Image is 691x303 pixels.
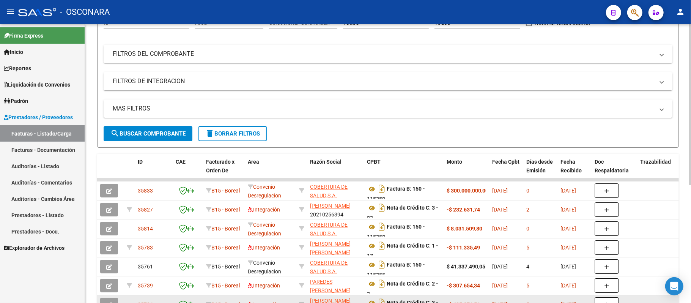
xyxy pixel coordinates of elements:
[4,113,73,122] span: Prestadores / Proveedores
[248,245,280,251] span: Integración
[205,129,214,138] mat-icon: delete
[367,281,438,297] strong: Nota de Crédito C: 2 - 3
[377,259,387,271] i: Descargar documento
[447,188,488,194] strong: $ 300.000.000,00
[595,159,629,174] span: Doc Respaldatoria
[4,32,43,40] span: Firma Express
[104,126,192,141] button: Buscar Comprobante
[526,282,529,289] span: 5
[4,97,28,105] span: Padrón
[310,184,348,199] span: COBERTURA DE SALUD S.A.
[104,99,672,118] mat-expansion-panel-header: MAS FILTROS
[560,188,576,194] span: [DATE]
[138,282,153,289] span: 35739
[526,226,529,232] span: 0
[138,188,153,194] span: 35833
[557,154,592,187] datatable-header-cell: Fecha Recibido
[526,188,529,194] span: 0
[110,130,186,137] span: Buscar Comprobante
[447,226,482,232] strong: $ 8.031.509,80
[492,282,508,289] span: [DATE]
[310,221,361,237] div: 30707761896
[4,80,70,89] span: Liquidación de Convenios
[364,154,444,187] datatable-header-cell: CPBT
[310,279,351,294] span: PAREDES [PERSON_NAME]
[138,159,143,165] span: ID
[526,159,553,174] span: Días desde Emisión
[447,159,462,165] span: Monto
[248,282,280,289] span: Integración
[523,154,557,187] datatable-header-cell: Días desde Emisión
[176,159,186,165] span: CAE
[310,278,361,294] div: 27274905641
[367,224,425,240] strong: Factura B: 150 - 115258
[560,207,576,213] span: [DATE]
[377,183,387,195] i: Descargar documento
[526,264,529,270] span: 4
[447,207,480,213] strong: -$ 232.631,74
[4,48,23,56] span: Inicio
[245,154,296,187] datatable-header-cell: Area
[526,245,529,251] span: 5
[198,126,267,141] button: Borrar Filtros
[138,207,153,213] span: 35827
[60,4,110,21] span: - OSCONARA
[248,222,281,237] span: Convenio Desregulacion
[377,278,387,290] i: Descargar documento
[211,188,240,194] span: B15 - Boreal
[492,159,519,165] span: Fecha Cpbt
[248,184,281,199] span: Convenio Desregulacion
[310,240,361,256] div: 23399366194
[211,264,240,270] span: B15 - Boreal
[110,129,120,138] mat-icon: search
[211,282,240,289] span: B15 - Boreal
[489,154,523,187] datatable-header-cell: Fecha Cpbt
[310,203,351,209] span: [PERSON_NAME]
[248,260,281,275] span: Convenio Desregulacion
[560,159,582,174] span: Fecha Recibido
[113,50,654,58] mat-panel-title: FILTROS DEL COMPROBANTE
[526,207,529,213] span: 2
[310,260,348,275] span: COBERTURA DE SALUD S.A.
[4,64,31,73] span: Reportes
[104,45,672,63] mat-expansion-panel-header: FILTROS DEL COMPROBANTE
[377,202,387,214] i: Descargar documento
[367,186,425,202] strong: Factura B: 150 - 115259
[203,154,245,187] datatable-header-cell: Facturado x Orden De
[560,245,576,251] span: [DATE]
[206,159,235,174] span: Facturado x Orden De
[138,264,153,270] span: 35761
[377,240,387,252] i: Descargar documento
[560,226,576,232] span: [DATE]
[492,188,508,194] span: [DATE]
[447,245,480,251] strong: -$ 111.335,49
[310,159,342,165] span: Razón Social
[211,207,240,213] span: B15 - Boreal
[592,154,637,187] datatable-header-cell: Doc Respaldatoria
[377,221,387,233] i: Descargar documento
[6,7,15,16] mat-icon: menu
[492,207,508,213] span: [DATE]
[135,154,173,187] datatable-header-cell: ID
[310,202,361,218] div: 20210256394
[211,226,240,232] span: B15 - Boreal
[138,226,153,232] span: 35814
[367,159,381,165] span: CPBT
[367,205,438,221] strong: Nota de Crédito C: 3 - 92
[104,72,672,90] mat-expansion-panel-header: FILTROS DE INTEGRACION
[113,104,654,113] mat-panel-title: MAS FILTROS
[173,154,203,187] datatable-header-cell: CAE
[248,207,280,213] span: Integración
[211,245,240,251] span: B15 - Boreal
[307,154,364,187] datatable-header-cell: Razón Social
[113,77,654,85] mat-panel-title: FILTROS DE INTEGRACION
[310,183,361,199] div: 30707761896
[205,130,260,137] span: Borrar Filtros
[310,259,361,275] div: 30707761896
[248,159,259,165] span: Area
[367,262,425,278] strong: Factura B: 150 - 115255
[492,245,508,251] span: [DATE]
[367,243,438,259] strong: Nota de Crédito C: 1 - 17
[310,241,351,256] span: [PERSON_NAME] [PERSON_NAME]
[492,264,508,270] span: [DATE]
